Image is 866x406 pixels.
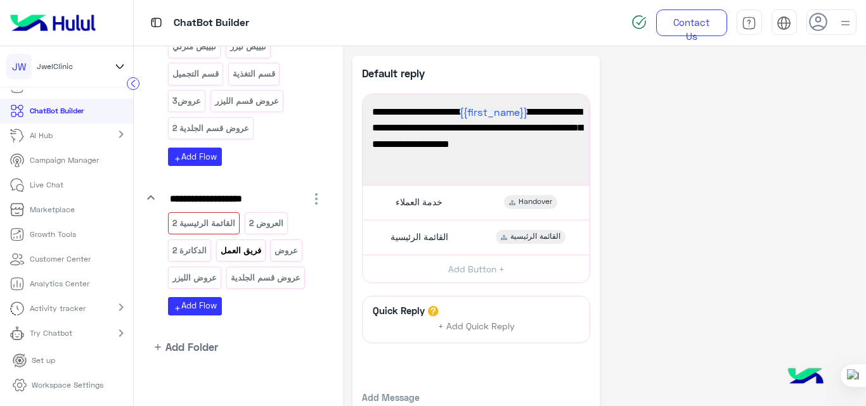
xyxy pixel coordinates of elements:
i: add [174,305,181,312]
p: Campaign Manager [30,155,99,166]
span: {{first_name}} [460,106,527,118]
p: Customer Center [30,253,91,265]
img: spinner [631,15,647,30]
p: عروض [274,243,299,258]
mat-icon: chevron_right [113,127,129,142]
a: Contact Us [656,10,727,36]
p: عروض3 [172,94,202,108]
div: القائمة الرئيسية [496,230,565,244]
span: Handover [519,196,552,208]
p: قسم التجميل [172,67,220,81]
p: Add Message [362,391,590,404]
p: Growth Tools [30,229,76,240]
span: JwelClinic [37,61,73,72]
span: خدمة العملاء [396,196,443,208]
p: تبييض منزلي [172,39,217,54]
mat-icon: chevron_right [113,300,129,315]
i: add [153,342,163,352]
img: profile [837,15,853,31]
p: Activity tracker [30,303,86,314]
p: Analytics Center [30,278,89,289]
a: Workspace Settings [3,373,113,398]
button: + Add Quick Reply [429,317,524,336]
img: hulul-logo.png [784,355,828,400]
img: tab [742,16,756,30]
p: Default reply [362,65,476,81]
p: العروض 2 [248,216,284,231]
p: القائمة الرئيسية 2 [172,216,236,231]
mat-icon: chevron_right [113,326,129,341]
button: addAdd Folder [143,339,218,355]
img: tab [148,15,164,30]
p: عروض الليزر [172,270,218,285]
p: Marketplace [30,204,75,215]
p: Set up [32,355,55,366]
img: Logo [5,10,101,36]
button: Add Button + [363,255,590,283]
button: addAdd Flow [168,148,222,166]
a: Set up [3,348,65,373]
span: عميلنا العزيز ، نعتذر لم نتمكن من فهم طلبك بشكل كامل. يرجى اختيار من القائمة التالية لكي نتمكن من... [372,104,580,153]
span: + Add Quick Reply [438,320,515,331]
button: addAdd Flow [168,297,222,315]
span: القائمة الرئيسية [510,231,560,243]
span: Add Folder [165,339,218,355]
i: add [174,155,181,163]
p: عروض قسم الليزر [214,94,280,108]
p: الدكاترة 2 [172,243,208,258]
p: Try Chatbot [30,327,72,339]
p: فريق العمل [219,243,262,258]
a: tab [737,10,762,36]
p: تبييض ليزر [229,39,267,54]
p: Live Chat [30,179,63,191]
p: قسم التغذية [231,67,276,81]
p: AI Hub [30,130,53,141]
p: ChatBot Builder [30,105,84,117]
h6: Quick Reply [370,305,428,316]
span: القائمة الرئيسية [391,231,448,243]
div: JW [6,54,32,79]
div: Handover [504,195,557,209]
img: tab [777,16,791,30]
p: عروض قسم الجلدية 2 [172,121,250,136]
p: Workspace Settings [32,379,103,391]
p: عروض قسم الجلدية [229,270,301,285]
i: keyboard_arrow_down [143,190,158,205]
p: ChatBot Builder [174,15,249,32]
